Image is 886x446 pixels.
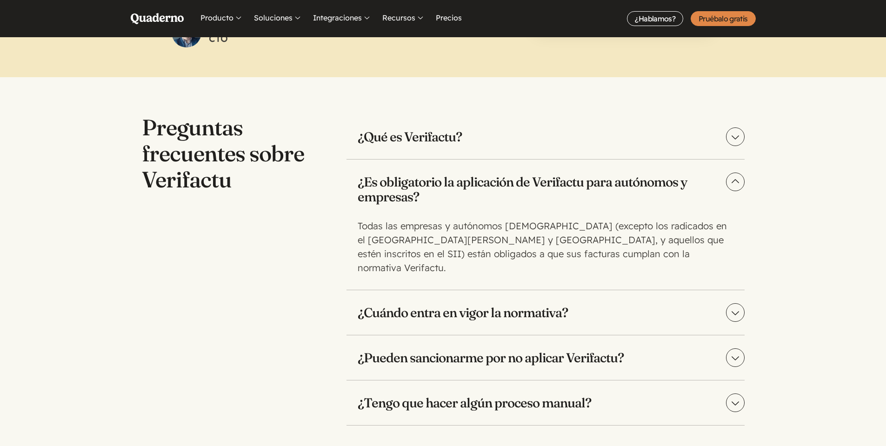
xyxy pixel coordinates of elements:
[627,11,683,26] a: ¿Hablamos?
[209,32,286,46] cite: CTO
[691,11,755,26] a: Pruébalo gratis
[346,160,745,219] summary: ¿Es obligatorio la aplicación de Verifactu para autónomos y empresas?
[358,219,730,275] p: Todas las empresas y autónomos [DEMOGRAPHIC_DATA] (excepto los radicados en el [GEOGRAPHIC_DATA][...
[346,335,745,380] summary: ¿Pueden sancionarme por no aplicar Verifactu?
[142,114,309,193] h2: Preguntas frecuentes sobre Verifactu
[346,114,745,159] summary: ¿Qué es Verifactu?
[346,380,745,425] summary: ¿Tengo que hacer algún proceso manual?
[346,290,745,335] summary: ¿Cuándo entra en vigor la normativa?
